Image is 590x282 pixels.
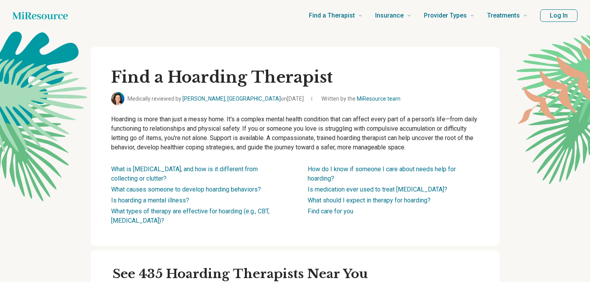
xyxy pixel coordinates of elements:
[321,95,400,103] span: Written by the
[308,165,456,182] a: How do I know if someone I care about needs help for hoarding?
[111,197,189,204] a: Is hoarding a mental illness?
[357,96,400,102] a: MiResource team
[540,9,578,22] button: Log In
[128,95,304,103] span: Medically reviewed by
[111,208,269,224] a: What types of therapy are effective for hoarding (e.g., CBT, [MEDICAL_DATA])?
[308,208,353,215] a: Find care for you
[308,197,431,204] a: What should I expect in therapy for hoarding?
[309,10,355,21] span: Find a Therapist
[111,186,261,193] a: What causes someone to develop hoarding behaviors?
[182,96,281,102] a: [PERSON_NAME], [GEOGRAPHIC_DATA]
[281,96,304,102] span: on [DATE]
[375,10,404,21] span: Insurance
[111,67,479,87] h1: Find a Hoarding Therapist
[487,10,520,21] span: Treatments
[308,186,447,193] a: Is medication ever used to treat [MEDICAL_DATA]?
[111,165,258,182] a: What is [MEDICAL_DATA], and how is it different from collecting or clutter?
[12,8,68,23] a: Home page
[424,10,467,21] span: Provider Types
[111,115,479,152] p: Hoarding is more than just a messy home. It's a complex mental health condition that can affect e...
